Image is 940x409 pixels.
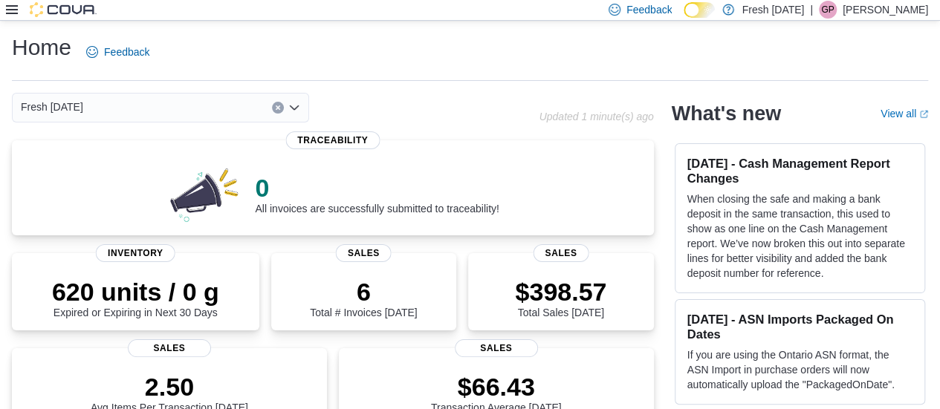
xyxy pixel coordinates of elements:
span: Fresh [DATE] [21,98,83,116]
svg: External link [919,110,928,119]
input: Dark Mode [684,2,715,18]
p: Updated 1 minute(s) ago [539,111,653,122]
div: George Pollock [819,1,837,19]
h3: [DATE] - Cash Management Report Changes [687,156,913,186]
h2: What's new [672,102,781,125]
p: If you are using the Ontario ASN format, the ASN Import in purchase orders will now automatically... [687,347,913,392]
p: [PERSON_NAME] [843,1,928,19]
h1: Home [12,33,71,62]
p: $66.43 [431,372,562,402]
p: Fresh [DATE] [742,1,804,19]
button: Open list of options [288,102,300,114]
span: GP [821,1,834,19]
img: 0 [166,164,244,223]
span: Feedback [104,45,149,59]
button: Clear input [272,102,284,114]
div: Expired or Expiring in Next 30 Days [52,277,219,318]
a: View allExternal link [881,108,928,120]
p: 0 [255,173,499,203]
p: 2.50 [91,372,248,402]
div: All invoices are successfully submitted to traceability! [255,173,499,215]
span: Feedback [626,2,672,17]
span: Sales [128,339,211,357]
p: $398.57 [515,277,606,307]
h3: [DATE] - ASN Imports Packaged On Dates [687,312,913,341]
p: When closing the safe and making a bank deposit in the same transaction, this used to show as one... [687,192,913,281]
span: Sales [336,244,392,262]
p: | [810,1,813,19]
span: Sales [455,339,538,357]
span: Sales [533,244,589,262]
p: 6 [310,277,417,307]
span: Traceability [285,131,380,149]
p: 620 units / 0 g [52,277,219,307]
a: Feedback [80,37,155,67]
img: Cova [30,2,97,17]
span: Inventory [96,244,175,262]
div: Total Sales [DATE] [515,277,606,318]
div: Total # Invoices [DATE] [310,277,417,318]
